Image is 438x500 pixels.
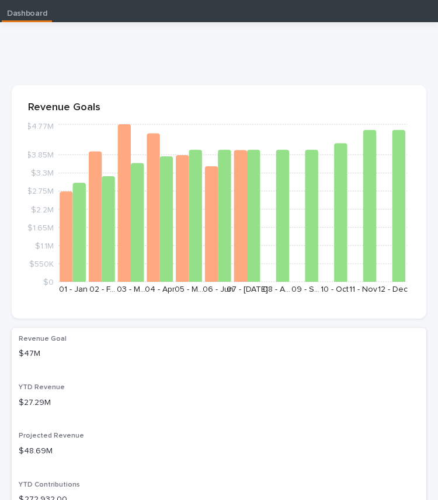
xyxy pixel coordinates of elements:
[29,260,54,268] tspan: $550K
[378,285,408,293] text: 12 - Dec
[19,397,419,409] p: $27.29M
[26,123,54,131] tspan: $4.77M
[19,335,67,342] span: Revenue Goal
[117,285,145,293] text: 03 - M…
[19,384,65,391] span: YTD Revenue
[27,223,54,232] tspan: $1.65M
[227,285,268,293] text: 07 - [DATE]
[263,285,290,293] text: 08 - A…
[43,278,54,286] tspan: $0
[35,242,54,250] tspan: $1.1M
[145,285,175,293] text: 04 - Apr
[19,481,80,488] span: YTD Contributions
[291,285,319,293] text: 09 - S…
[203,285,234,293] text: 06 - Jun
[175,285,203,293] text: 05 - M…
[89,285,115,293] text: 02 - F…
[28,102,410,114] p: Revenue Goals
[19,348,419,360] p: $47M
[349,285,377,293] text: 11 - Nov
[19,445,419,457] p: $48.69M
[31,169,54,177] tspan: $3.3M
[26,151,54,159] tspan: $3.85M
[321,285,349,293] text: 10 - Oct
[19,432,84,439] span: Projected Revenue
[27,187,54,195] tspan: $2.75M
[31,205,54,214] tspan: $2.2M
[59,285,88,293] text: 01 - Jan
